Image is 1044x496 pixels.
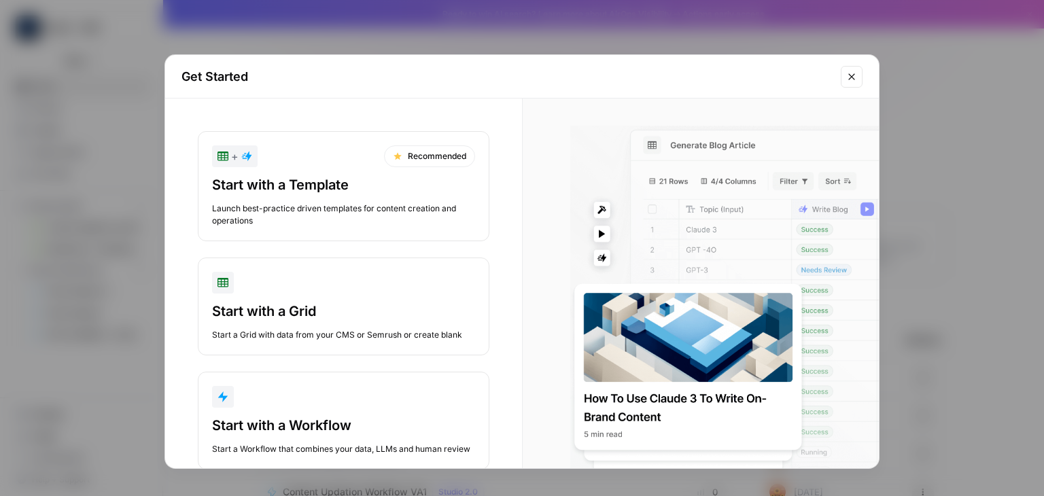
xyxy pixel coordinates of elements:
[181,67,833,86] h2: Get Started
[384,145,475,167] div: Recommended
[217,148,252,164] div: +
[198,131,489,241] button: +RecommendedStart with a TemplateLaunch best-practice driven templates for content creation and o...
[841,66,863,88] button: Close modal
[198,258,489,355] button: Start with a GridStart a Grid with data from your CMS or Semrush or create blank
[212,175,475,194] div: Start with a Template
[198,372,489,470] button: Start with a WorkflowStart a Workflow that combines your data, LLMs and human review
[212,443,475,455] div: Start a Workflow that combines your data, LLMs and human review
[212,302,475,321] div: Start with a Grid
[212,329,475,341] div: Start a Grid with data from your CMS or Semrush or create blank
[212,416,475,435] div: Start with a Workflow
[212,202,475,227] div: Launch best-practice driven templates for content creation and operations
